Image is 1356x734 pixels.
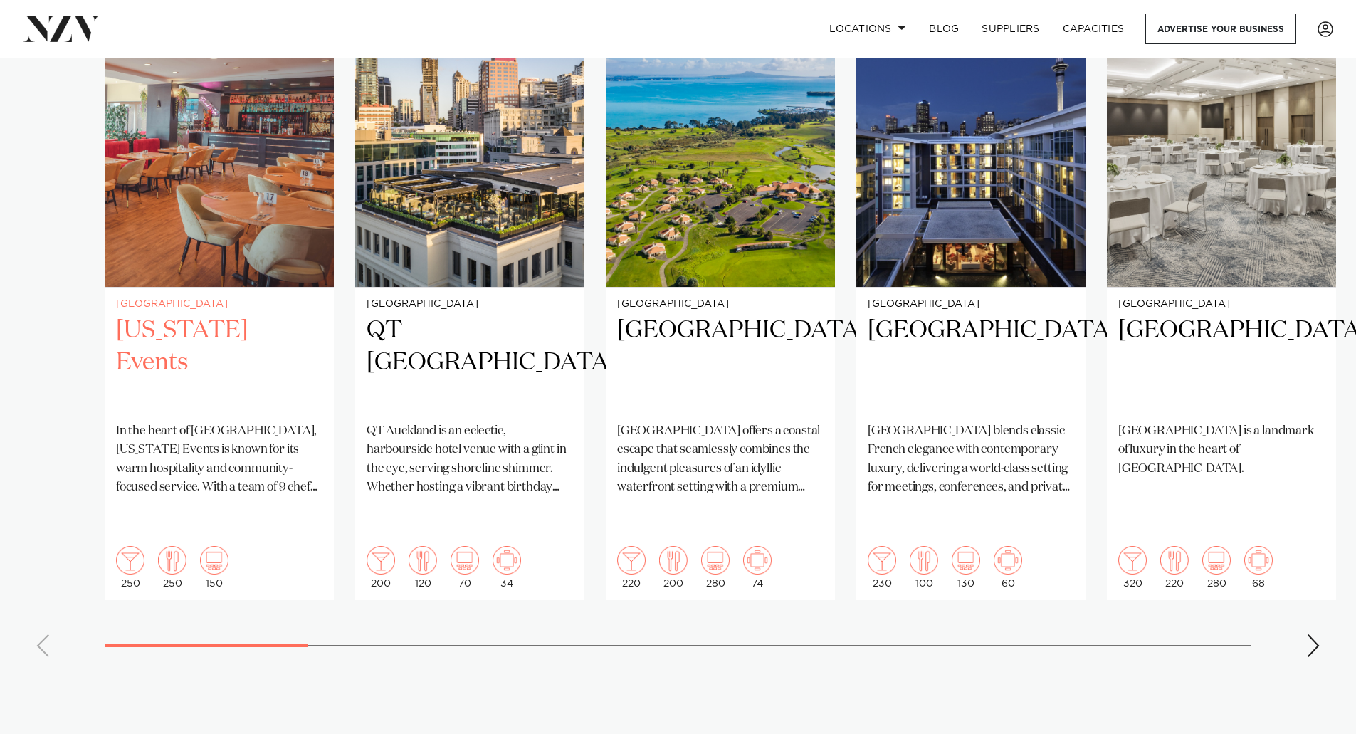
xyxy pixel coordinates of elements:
a: BLOG [918,14,970,44]
img: dining.png [409,546,437,575]
div: 230 [868,546,896,589]
img: dining.png [659,546,688,575]
img: theatre.png [200,546,228,575]
small: [GEOGRAPHIC_DATA] [617,299,824,310]
div: 130 [952,546,980,589]
img: cocktail.png [868,546,896,575]
img: theatre.png [1202,546,1231,575]
div: 220 [1160,546,1189,589]
a: Advertise your business [1145,14,1296,44]
div: 220 [617,546,646,589]
div: 100 [910,546,938,589]
small: [GEOGRAPHIC_DATA] [1118,299,1325,310]
h2: [GEOGRAPHIC_DATA] [1118,315,1325,411]
div: 74 [743,546,772,589]
div: 280 [1202,546,1231,589]
img: theatre.png [952,546,980,575]
img: dining.png [910,546,938,575]
div: 34 [493,546,521,589]
div: 200 [367,546,395,589]
div: 320 [1118,546,1147,589]
img: cocktail.png [367,546,395,575]
h2: [GEOGRAPHIC_DATA] [617,315,824,411]
img: meeting.png [743,546,772,575]
img: meeting.png [493,546,521,575]
p: QT Auckland is an eclectic, harbourside hotel venue with a glint in the eye, serving shoreline sh... [367,422,573,497]
p: [GEOGRAPHIC_DATA] blends classic French elegance with contemporary luxury, delivering a world-cla... [868,422,1074,497]
p: In the heart of [GEOGRAPHIC_DATA], [US_STATE] Events is known for its warm hospitality and commun... [116,422,322,497]
img: nzv-logo.png [23,16,100,41]
div: 280 [701,546,730,589]
img: meeting.png [1244,546,1273,575]
div: 150 [200,546,228,589]
img: cocktail.png [1118,546,1147,575]
p: [GEOGRAPHIC_DATA] offers a coastal escape that seamlessly combines the indulgent pleasures of an ... [617,422,824,497]
h2: [US_STATE] Events [116,315,322,411]
a: Locations [818,14,918,44]
div: 250 [116,546,144,589]
div: 200 [659,546,688,589]
img: cocktail.png [116,546,144,575]
div: 68 [1244,546,1273,589]
div: 250 [158,546,186,589]
h2: QT [GEOGRAPHIC_DATA] [367,315,573,411]
img: theatre.png [451,546,479,575]
a: Capacities [1051,14,1136,44]
img: dining.png [158,546,186,575]
h2: [GEOGRAPHIC_DATA] [868,315,1074,411]
img: cocktail.png [617,546,646,575]
small: [GEOGRAPHIC_DATA] [868,299,1074,310]
img: meeting.png [994,546,1022,575]
img: dining.png [1160,546,1189,575]
small: [GEOGRAPHIC_DATA] [116,299,322,310]
a: SUPPLIERS [970,14,1051,44]
p: [GEOGRAPHIC_DATA] is a landmark of luxury in the heart of [GEOGRAPHIC_DATA]. [1118,422,1325,478]
div: 60 [994,546,1022,589]
small: [GEOGRAPHIC_DATA] [367,299,573,310]
div: 120 [409,546,437,589]
div: 70 [451,546,479,589]
img: theatre.png [701,546,730,575]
